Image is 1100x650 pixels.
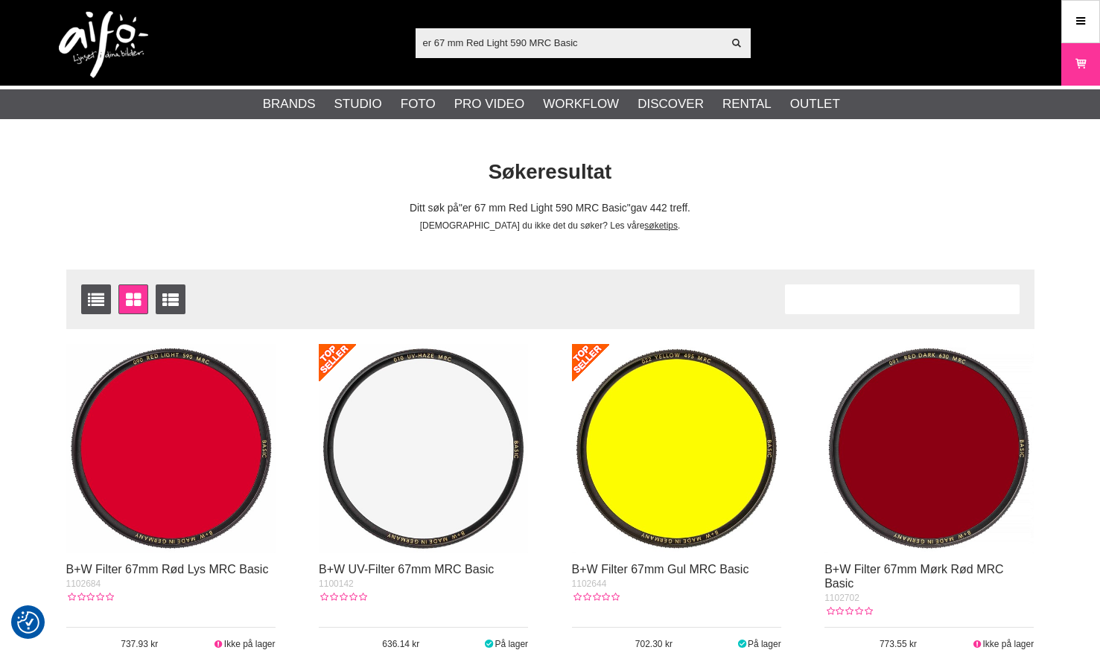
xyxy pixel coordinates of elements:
button: Samtykkepreferanser [17,609,39,636]
div: Kundevurdering: 0 [572,590,620,604]
a: søketips [644,220,678,231]
i: Ikke på lager [213,639,224,649]
i: På lager [736,639,748,649]
span: . [678,220,680,231]
a: Vis liste [81,284,111,314]
a: Pro Video [454,95,524,114]
a: Foto [401,95,436,114]
img: B+W Filter 67mm Mørk Rød MRC Basic [824,344,1034,553]
div: Kundevurdering: 0 [824,605,872,618]
span: 1102684 [66,579,101,589]
a: B+W UV-Filter 67mm MRC Basic [319,563,494,576]
input: Søk etter produkter ... [416,31,723,54]
span: På lager [495,639,528,649]
img: Revisit consent button [17,611,39,634]
i: Ikke på lager [972,639,983,649]
span: 1100142 [319,579,354,589]
a: Vindusvisning [118,284,148,314]
img: B+W UV-Filter 67mm MRC Basic [319,344,528,553]
span: 1102644 [572,579,607,589]
img: B+W Filter 67mm Gul MRC Basic [572,344,781,553]
span: Ditt søk på gav 442 treff. [410,203,690,214]
a: Discover [638,95,704,114]
img: B+W Filter 67mm Rød Lys MRC Basic [66,344,276,553]
span: På lager [748,639,781,649]
span: Ikke på lager [224,639,276,649]
div: Kundevurdering: 0 [66,590,114,604]
a: Workflow [543,95,619,114]
i: På lager [483,639,495,649]
h1: Søkeresultat [55,158,1046,187]
a: Outlet [790,95,840,114]
a: Brands [263,95,316,114]
div: Kundevurdering: 0 [319,590,366,604]
a: B+W Filter 67mm Rød Lys MRC Basic [66,563,269,576]
span: [DEMOGRAPHIC_DATA] du ikke det du søker? Les våre [420,220,645,231]
a: Studio [334,95,382,114]
a: B+W Filter 67mm Gul MRC Basic [572,563,749,576]
img: logo.png [59,11,148,78]
a: Utvidet liste [156,284,185,314]
span: er 67 mm Red Light 590 MRC Basic [459,203,631,214]
span: 1102702 [824,593,859,603]
a: Rental [722,95,772,114]
a: B+W Filter 67mm Mørk Rød MRC Basic [824,563,1003,590]
span: Ikke på lager [982,639,1034,649]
